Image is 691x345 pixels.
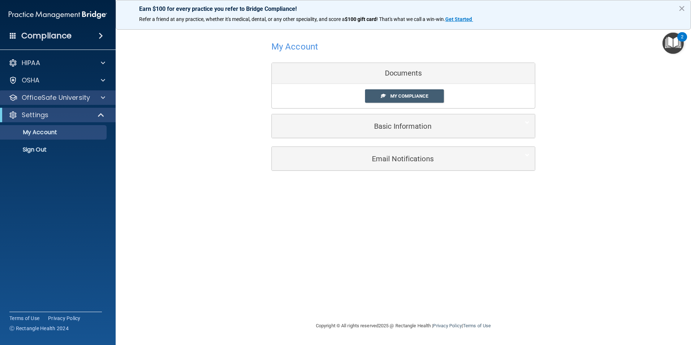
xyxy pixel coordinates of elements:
a: Terms of Use [463,323,491,328]
a: Privacy Policy [433,323,462,328]
button: Open Resource Center, 2 new notifications [662,33,684,54]
span: My Compliance [390,93,428,99]
h4: My Account [271,42,318,51]
span: Ⓒ Rectangle Health 2024 [9,325,69,332]
a: Email Notifications [277,150,529,167]
p: HIPAA [22,59,40,67]
div: Copyright © All rights reserved 2025 @ Rectangle Health | | [271,314,535,337]
a: OfficeSafe University [9,93,105,102]
span: ! That's what we call a win-win. [377,16,445,22]
p: Earn $100 for every practice you refer to Bridge Compliance! [139,5,668,12]
a: Terms of Use [9,315,39,322]
a: Basic Information [277,118,529,134]
strong: Get Started [445,16,472,22]
p: Settings [22,111,48,119]
a: HIPAA [9,59,105,67]
button: Close [678,3,685,14]
h5: Basic Information [277,122,507,130]
p: Sign Out [5,146,103,153]
span: Refer a friend at any practice, whether it's medical, dental, or any other speciality, and score a [139,16,345,22]
h5: Email Notifications [277,155,507,163]
div: Documents [272,63,535,84]
div: 2 [681,37,683,46]
p: OfficeSafe University [22,93,90,102]
strong: $100 gift card [345,16,377,22]
a: Get Started [445,16,473,22]
p: OSHA [22,76,40,85]
a: Privacy Policy [48,315,81,322]
img: PMB logo [9,8,107,22]
a: Settings [9,111,105,119]
h4: Compliance [21,31,72,41]
a: OSHA [9,76,105,85]
p: My Account [5,129,103,136]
